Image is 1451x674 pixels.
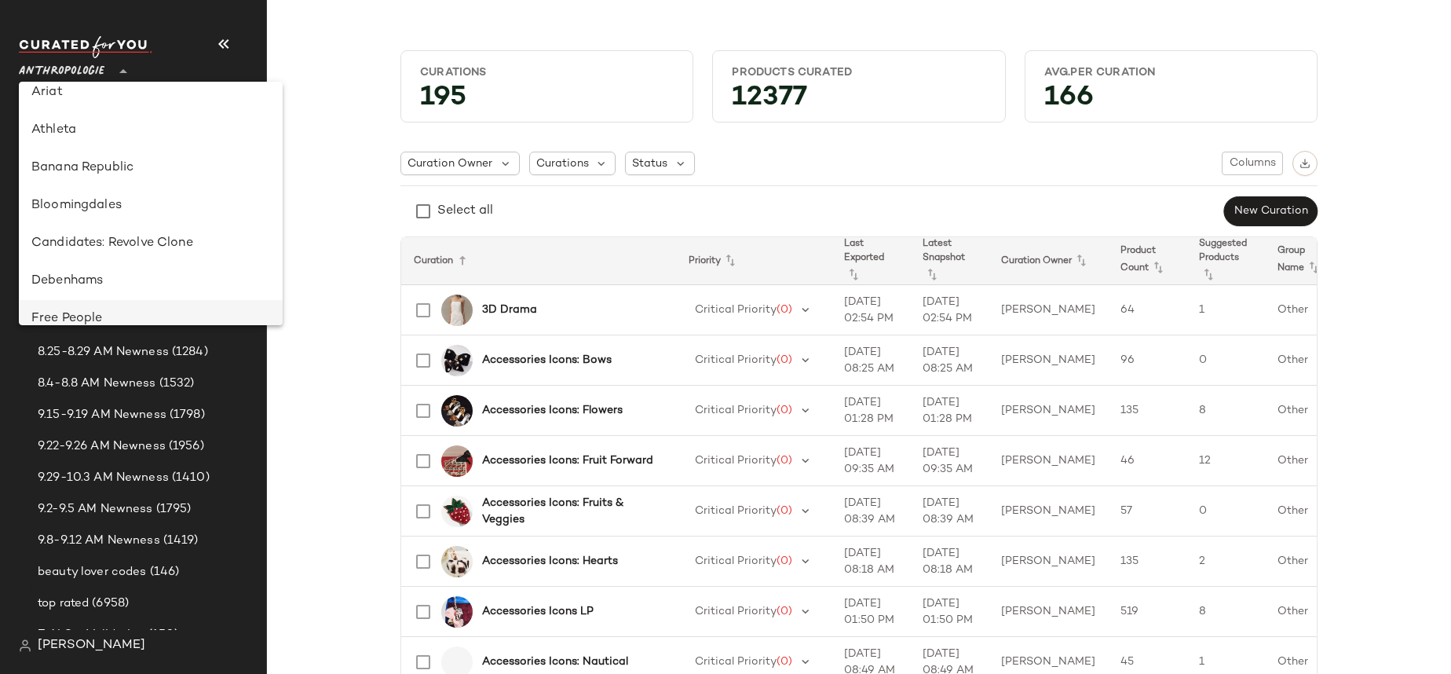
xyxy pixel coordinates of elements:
[38,375,156,393] span: 8.4-8.8 AM Newness
[31,310,270,328] div: Free People
[38,406,166,424] span: 9.15-9.19 AM Newness
[1299,158,1310,169] img: svg%3e
[38,343,169,361] span: 8.25-8.29 AM Newness
[1108,386,1186,436] td: 135
[482,302,537,318] b: 3D Drama
[1224,196,1318,226] button: New Curation
[31,272,270,291] div: Debenhams
[437,202,493,221] div: Select all
[1186,587,1265,637] td: 8
[1186,436,1265,486] td: 12
[536,156,589,172] span: Curations
[19,53,104,82] span: Anthropologie
[989,436,1108,486] td: [PERSON_NAME]
[31,83,270,102] div: Ariat
[1234,205,1308,218] span: New Curation
[1265,237,1343,285] th: Group Name
[482,603,594,620] b: Accessories Icons LP
[989,386,1108,436] td: [PERSON_NAME]
[1265,436,1343,486] td: Other
[910,486,989,537] td: [DATE] 08:39 AM
[695,555,777,567] span: Critical Priority
[910,237,989,285] th: Latest Snapshot
[695,455,777,467] span: Critical Priority
[166,438,204,456] span: (1956)
[38,636,145,655] span: [PERSON_NAME]
[831,486,910,537] td: [DATE] 08:39 AM
[408,86,686,115] div: 195
[1108,335,1186,386] td: 96
[676,237,831,285] th: Priority
[408,156,492,172] span: Curation Owner
[38,532,160,550] span: 9.8-9.12 AM Newness
[166,406,205,424] span: (1798)
[831,386,910,436] td: [DATE] 01:28 PM
[1265,587,1343,637] td: Other
[1265,537,1343,587] td: Other
[695,354,777,366] span: Critical Priority
[910,335,989,386] td: [DATE] 08:25 AM
[777,455,792,467] span: (0)
[831,285,910,335] td: [DATE] 02:54 PM
[441,295,473,326] img: 100777614_010_b
[1108,537,1186,587] td: 135
[38,563,147,581] span: beauty lover codes
[777,656,792,668] span: (0)
[989,587,1108,637] td: [PERSON_NAME]
[1108,486,1186,537] td: 57
[831,436,910,486] td: [DATE] 09:35 AM
[632,156,667,172] span: Status
[145,626,179,644] span: (150)
[441,546,473,577] img: 104449954_015_b
[989,486,1108,537] td: [PERSON_NAME]
[831,537,910,587] td: [DATE] 08:18 AM
[695,656,777,668] span: Critical Priority
[420,65,674,80] div: Curations
[401,237,676,285] th: Curation
[156,375,195,393] span: (1532)
[1108,587,1186,637] td: 519
[147,563,180,581] span: (146)
[1265,486,1343,537] td: Other
[989,237,1108,285] th: Curation Owner
[441,496,473,527] img: 104969670_262_b
[1186,237,1265,285] th: Suggested Products
[153,500,192,518] span: (1795)
[1186,386,1265,436] td: 8
[169,469,210,487] span: (1410)
[910,587,989,637] td: [DATE] 01:50 PM
[31,121,270,140] div: Athleta
[31,159,270,178] div: Banana Republic
[989,335,1108,386] td: [PERSON_NAME]
[38,595,89,613] span: top rated
[169,343,208,361] span: (1284)
[1032,86,1310,115] div: 166
[1265,386,1343,436] td: Other
[1265,335,1343,386] td: Other
[38,469,169,487] span: 9.29-10.3 AM Newness
[1186,537,1265,587] td: 2
[777,606,792,617] span: (0)
[482,402,623,419] b: Accessories Icons: Flowers
[482,553,618,570] b: Accessories Icons: Hearts
[1186,335,1265,386] td: 0
[777,505,792,517] span: (0)
[160,532,199,550] span: (1419)
[831,335,910,386] td: [DATE] 08:25 AM
[1108,237,1186,285] th: Product Count
[19,639,31,652] img: svg%3e
[910,436,989,486] td: [DATE] 09:35 AM
[1186,486,1265,537] td: 0
[1229,157,1276,170] span: Columns
[19,82,283,325] div: undefined-list
[441,596,473,628] img: 104835582_066_b
[19,36,152,58] img: cfy_white_logo.C9jOOHJF.svg
[482,352,612,368] b: Accessories Icons: Bows
[777,405,792,416] span: (0)
[695,606,777,617] span: Critical Priority
[777,354,792,366] span: (0)
[38,626,145,644] span: Z AI Set Validation
[441,345,473,376] img: 105269385_001_b
[732,65,985,80] div: Products Curated
[38,500,153,518] span: 9.2-9.5 AM Newness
